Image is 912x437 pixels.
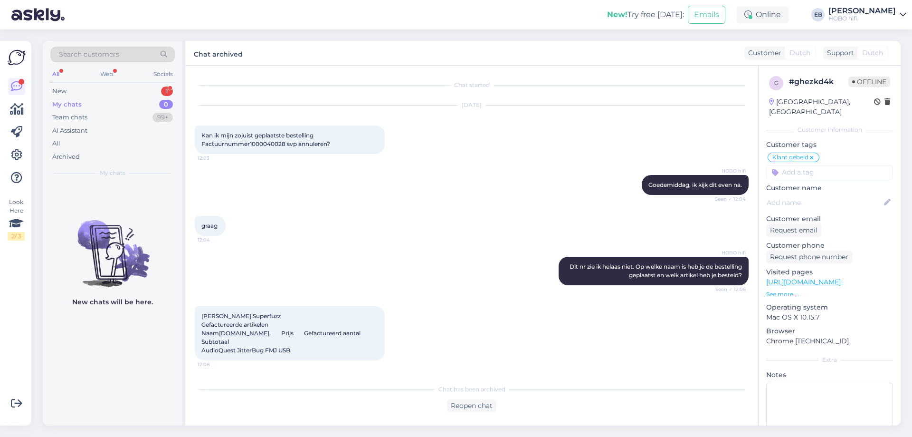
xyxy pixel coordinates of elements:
[766,140,893,150] p: Customer tags
[766,336,893,346] p: Chrome [TECHNICAL_ID]
[607,10,627,19] b: New!
[710,286,746,293] span: Seen ✓ 12:06
[811,8,825,21] div: EB
[195,101,749,109] div: [DATE]
[772,155,808,160] span: Klant gebeld
[769,97,874,117] div: [GEOGRAPHIC_DATA], [GEOGRAPHIC_DATA]
[201,132,330,147] span: Kan ik mijn zojuist geplaatste bestelling Factuurnummer1000040028 svp annuleren?
[43,203,182,289] img: No chats
[710,195,746,203] span: Seen ✓ 12:04
[766,183,893,193] p: Customer name
[828,7,896,15] div: [PERSON_NAME]
[161,87,173,96] div: 1
[50,68,61,80] div: All
[195,81,749,89] div: Chat started
[766,165,893,179] input: Add a tag
[767,197,882,208] input: Add name
[766,326,893,336] p: Browser
[766,370,893,380] p: Notes
[201,222,218,229] span: graag
[438,385,505,394] span: Chat has been archived
[447,399,496,412] div: Reopen chat
[52,87,66,96] div: New
[744,48,781,58] div: Customer
[8,232,25,241] div: 2 / 3
[774,79,779,87] span: g
[737,6,788,23] div: Online
[98,68,115,80] div: Web
[766,312,893,322] p: Mac OS X 10.15.7
[823,48,854,58] div: Support
[201,312,372,354] span: [PERSON_NAME] Superfuzz Gefactureerde artikelen Naam . Prijs Gefactureerd aantal Subtotaal AudioQ...
[159,100,173,109] div: 0
[52,113,87,122] div: Team chats
[766,241,893,251] p: Customer phone
[52,100,82,109] div: My chats
[828,15,896,22] div: HOBO hifi
[766,290,893,299] p: See more ...
[198,155,233,162] span: 12:03
[100,169,125,177] span: My chats
[710,249,746,256] span: HOBO hifi
[152,68,175,80] div: Socials
[8,198,25,241] div: Look Here
[766,356,893,364] div: Extra
[59,49,119,59] span: Search customers
[766,278,841,286] a: [URL][DOMAIN_NAME]
[219,330,269,337] a: [DOMAIN_NAME]
[8,49,26,67] img: Askly Logo
[766,267,893,277] p: Visited pages
[766,224,821,237] div: Request email
[198,236,233,243] span: 12:04
[710,167,746,175] span: HOBO hifi
[570,263,743,279] span: Dit nr zie ik helaas niet. Op welke naam is heb je de bestelling geplaatst en welk artikel heb je...
[688,6,725,24] button: Emails
[198,361,233,368] span: 12:08
[789,76,848,87] div: # ghezkd4k
[72,297,153,307] p: New chats will be here.
[648,181,742,188] span: Goedemiddag, ik kijk dit even na.
[848,77,890,87] span: Offline
[52,139,60,148] div: All
[607,9,684,20] div: Try free [DATE]:
[766,251,852,263] div: Request phone number
[766,302,893,312] p: Operating system
[194,47,243,59] label: Chat archived
[766,214,893,224] p: Customer email
[52,152,80,162] div: Archived
[766,126,893,134] div: Customer information
[828,7,906,22] a: [PERSON_NAME]HOBO hifi
[862,48,883,58] span: Dutch
[152,113,173,122] div: 99+
[789,48,810,58] span: Dutch
[52,126,87,136] div: AI Assistant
